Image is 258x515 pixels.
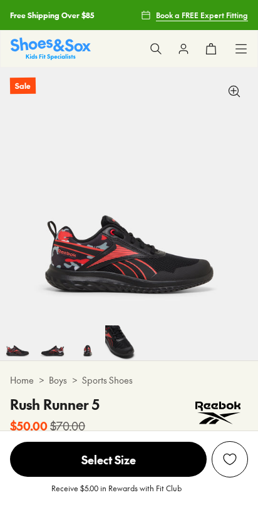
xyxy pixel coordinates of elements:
a: Shoes & Sox [11,38,91,59]
img: 7-525329_1 [105,325,140,360]
span: Book a FREE Expert Fitting [156,9,248,21]
a: Sports Shoes [82,374,133,387]
div: > > [10,374,248,387]
img: SNS_Logo_Responsive.svg [11,38,91,59]
p: Receive $5.00 in Rewards with Fit Club [51,482,182,505]
img: 6-525328_1 [70,325,105,360]
a: Boys [49,374,67,387]
button: Select Size [10,441,207,477]
s: $70.00 [50,417,85,434]
img: 5-525327_1 [35,325,70,360]
p: Sale [10,78,36,94]
a: Book a FREE Expert Fitting [141,4,248,26]
span: Select Size [10,442,207,477]
h4: Rush Runner 5 [10,394,100,415]
button: Add to Wishlist [212,441,248,477]
b: $50.00 [10,417,48,434]
img: Vendor logo [188,394,248,432]
a: Home [10,374,34,387]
